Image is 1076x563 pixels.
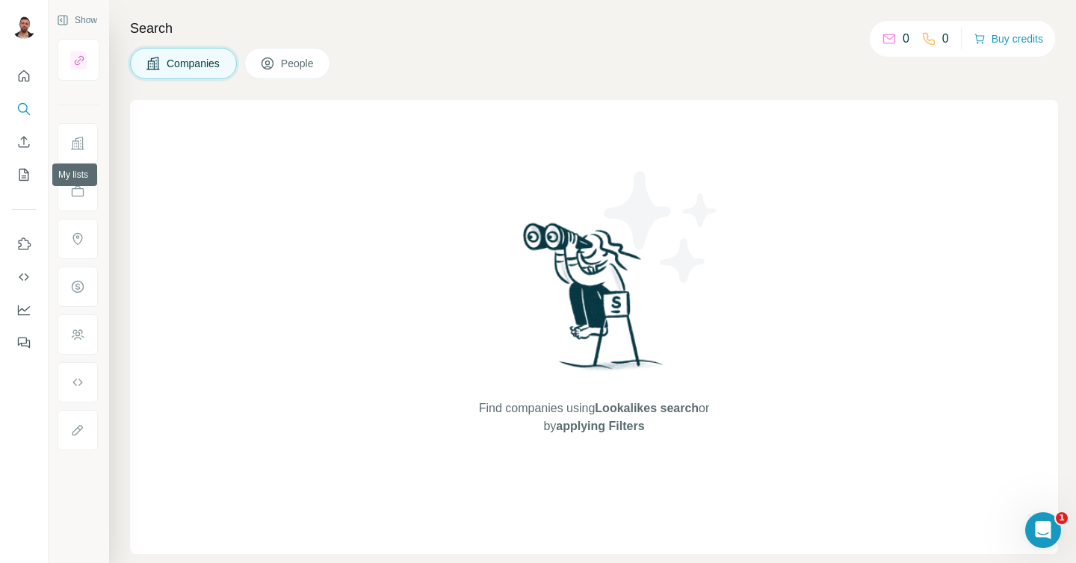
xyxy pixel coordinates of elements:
h4: Search [130,18,1058,39]
button: Buy credits [974,28,1043,49]
span: Companies [167,56,221,71]
span: Find companies using or by [474,399,714,435]
iframe: Intercom live chat [1025,512,1061,548]
p: 0 [942,30,949,48]
button: Dashboard [12,296,36,323]
button: My lists [12,161,36,188]
button: Use Surfe API [12,264,36,290]
button: Feedback [12,329,36,356]
img: Surfe Illustration - Woman searching with binoculars [516,219,672,385]
button: Show [46,9,108,31]
span: Lookalikes search [595,402,699,414]
span: People [281,56,315,71]
button: Use Surfe on LinkedIn [12,231,36,258]
button: Enrich CSV [12,128,36,155]
button: Search [12,96,36,122]
span: applying Filters [556,420,644,432]
span: 1 [1056,512,1068,524]
img: Avatar [12,15,36,39]
p: 0 [903,30,909,48]
img: Surfe Illustration - Stars [594,160,729,294]
button: Quick start [12,63,36,90]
